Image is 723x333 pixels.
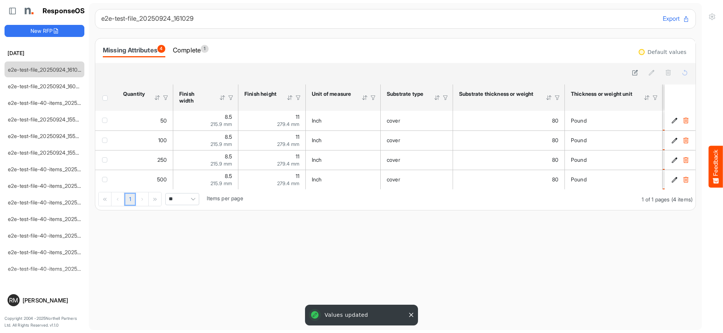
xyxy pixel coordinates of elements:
[225,114,232,120] span: 8.5
[665,111,697,130] td: 43d80cee-4883-4c00-80cc-63f186a4d451 is template cell Column Header
[306,170,381,189] td: Inch is template cell Column Header httpsnorthellcomontologiesmapping-rulesmeasurementhasunitofme...
[277,121,299,127] span: 279.4 mm
[312,176,322,183] span: Inch
[157,157,167,163] span: 250
[648,49,686,55] div: Default values
[381,130,453,150] td: cover is template cell Column Header httpsnorthellcomontologiesmapping-rulesmaterialhassubstratem...
[225,173,232,179] span: 8.5
[207,195,243,201] span: Items per page
[238,170,306,189] td: 11 is template cell Column Header httpsnorthellcomontologiesmapping-rulesmeasurementhasfinishsize...
[111,192,124,206] div: Go to previous page
[571,157,587,163] span: Pound
[571,137,587,143] span: Pound
[682,176,689,183] button: Delete
[95,130,117,150] td: checkbox
[238,130,306,150] td: 11 is template cell Column Header httpsnorthellcomontologiesmapping-rulesmeasurementhasfinishsize...
[43,7,85,15] h1: ResponseOS
[453,150,565,170] td: 80 is template cell Column Header httpsnorthellcomontologiesmapping-rulesmaterialhasmaterialthick...
[101,15,657,22] h6: e2e-test-file_20250924_161029
[95,150,117,170] td: checkbox
[565,111,663,130] td: Pound is template cell Column Header httpsnorthellcomontologiesmapping-rulesmaterialhasmaterialth...
[459,91,536,97] div: Substrate thickness or weight
[407,311,415,319] button: Close
[453,130,565,150] td: 80 is template cell Column Header httpsnorthellcomontologiesmapping-rulesmaterialhasmaterialthick...
[277,161,299,167] span: 279.4 mm
[8,100,110,106] a: e2e-test-file-40-items_20250924_160529
[381,150,453,170] td: cover is template cell Column Header httpsnorthellcomontologiesmapping-rulesmaterialhassubstratem...
[552,137,558,143] span: 80
[5,25,84,37] button: New RFP
[453,170,565,189] td: 80 is template cell Column Header httpsnorthellcomontologiesmapping-rulesmaterialhasmaterialthick...
[8,265,110,272] a: e2e-test-file-40-items_20250924_132534
[8,149,85,156] a: e2e-test-file_20250924_155648
[665,170,697,189] td: 032be974-3dde-48fb-b937-99cfe37fd44a is template cell Column Header
[8,166,110,172] a: e2e-test-file-40-items_20250924_155342
[123,91,144,97] div: Quantity
[671,117,678,124] button: Edit
[95,84,117,111] th: Header checkbox
[124,193,136,206] a: Page 1 of 1 Pages
[387,91,424,97] div: Substrate type
[682,137,689,144] button: Delete
[387,157,400,163] span: cover
[295,94,302,101] div: Filter Icon
[225,134,232,140] span: 8.5
[571,176,587,183] span: Pound
[8,83,84,89] a: e2e-test-file_20250924_160917
[312,157,322,163] span: Inch
[210,161,232,167] span: 215.9 mm
[565,170,663,189] td: Pound is template cell Column Header httpsnorthellcomontologiesmapping-rulesmaterialhasmaterialth...
[21,3,36,18] img: Northell
[277,141,299,147] span: 279.4 mm
[210,121,232,127] span: 215.9 mm
[571,91,634,97] div: Thickness or weight unit
[296,114,299,120] span: 11
[95,170,117,189] td: checkbox
[173,111,238,130] td: 8.5 is template cell Column Header httpsnorthellcomontologiesmapping-rulesmeasurementhasfinishsiz...
[210,141,232,147] span: 215.9 mm
[306,111,381,130] td: Inch is template cell Column Header httpsnorthellcomontologiesmapping-rulesmeasurementhasunitofme...
[117,130,173,150] td: 100 is template cell Column Header httpsnorthellcomontologiesmapping-rulesorderhasquantity
[665,130,697,150] td: 1a5b1dae-b9be-4f75-9c30-8118b0664a67 is template cell Column Header
[663,14,689,24] button: Export
[157,45,165,53] span: 4
[149,192,161,206] div: Go to last page
[312,117,322,124] span: Inch
[370,94,377,101] div: Filter Icon
[95,111,117,130] td: checkbox
[682,117,689,124] button: Delete
[8,116,84,123] a: e2e-test-file_20250924_155915
[387,117,400,124] span: cover
[296,134,299,140] span: 11
[162,94,169,101] div: Filter Icon
[117,111,173,130] td: 50 is template cell Column Header httpsnorthellcomontologiesmapping-rulesorderhasquantity
[201,45,209,53] span: 1
[307,306,416,324] div: Values updated
[381,170,453,189] td: cover is template cell Column Header httpsnorthellcomontologiesmapping-rulesmaterialhassubstratem...
[99,192,111,206] div: Go to first page
[179,91,209,104] div: Finish width
[442,94,449,101] div: Filter Icon
[571,117,587,124] span: Pound
[8,66,84,73] a: e2e-test-file_20250924_161029
[244,91,277,97] div: Finish height
[238,150,306,170] td: 11 is template cell Column Header httpsnorthellcomontologiesmapping-rulesmeasurementhasfinishsize...
[671,176,678,183] button: Edit
[387,176,400,183] span: cover
[565,130,663,150] td: Pound is template cell Column Header httpsnorthellcomontologiesmapping-rulesmaterialhasmaterialth...
[312,91,352,97] div: Unit of measure
[671,156,678,164] button: Edit
[277,180,299,186] span: 279.4 mm
[136,192,149,206] div: Go to next page
[453,111,565,130] td: 80 is template cell Column Header httpsnorthellcomontologiesmapping-rulesmaterialhasmaterialthick...
[552,157,558,163] span: 80
[8,232,110,239] a: e2e-test-file-40-items_20250924_134702
[173,45,209,55] div: Complete
[227,94,234,101] div: Filter Icon
[225,153,232,160] span: 8.5
[8,199,107,206] a: e2e-test-file-40-items_20250924_154112
[387,137,400,143] span: cover
[682,156,689,164] button: Delete
[296,173,299,179] span: 11
[95,189,696,210] div: Pager Container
